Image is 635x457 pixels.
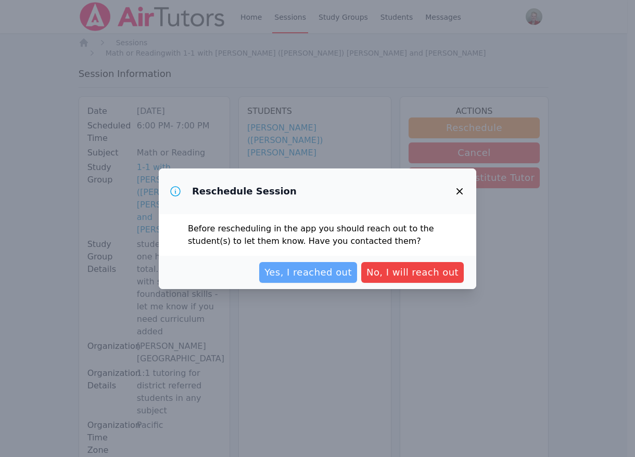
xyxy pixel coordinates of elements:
button: Yes, I reached out [259,262,357,283]
span: Yes, I reached out [264,265,352,280]
span: No, I will reach out [366,265,459,280]
button: No, I will reach out [361,262,464,283]
p: Before rescheduling in the app you should reach out to the student(s) to let them know. Have you ... [188,223,447,247]
h3: Reschedule Session [192,185,297,198]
